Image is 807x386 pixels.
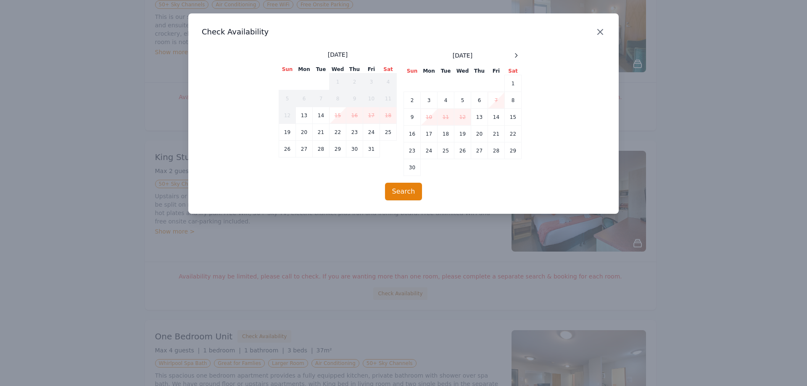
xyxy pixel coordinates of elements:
td: 29 [330,141,346,158]
td: 27 [471,142,488,159]
td: 17 [421,126,438,142]
th: Tue [438,67,454,75]
td: 13 [296,107,313,124]
td: 21 [488,126,505,142]
td: 22 [330,124,346,141]
td: 15 [330,107,346,124]
td: 4 [380,74,397,90]
td: 8 [505,92,522,109]
td: 23 [404,142,421,159]
th: Sat [380,66,397,74]
td: 13 [471,109,488,126]
td: 26 [454,142,471,159]
th: Wed [330,66,346,74]
td: 10 [421,109,438,126]
td: 3 [363,74,380,90]
td: 1 [505,75,522,92]
span: [DATE] [328,50,348,59]
span: [DATE] [453,51,472,60]
td: 19 [454,126,471,142]
th: Tue [313,66,330,74]
td: 20 [471,126,488,142]
td: 28 [313,141,330,158]
td: 14 [313,107,330,124]
td: 30 [404,159,421,176]
td: 18 [380,107,397,124]
td: 28 [488,142,505,159]
td: 9 [346,90,363,107]
th: Thu [346,66,363,74]
td: 18 [438,126,454,142]
td: 11 [380,90,397,107]
td: 31 [363,141,380,158]
th: Thu [471,67,488,75]
td: 26 [279,141,296,158]
td: 12 [454,109,471,126]
td: 6 [471,92,488,109]
td: 9 [404,109,421,126]
td: 23 [346,124,363,141]
td: 24 [363,124,380,141]
td: 16 [404,126,421,142]
th: Fri [363,66,380,74]
td: 30 [346,141,363,158]
button: Search [385,183,422,200]
td: 2 [346,74,363,90]
td: 17 [363,107,380,124]
th: Mon [296,66,313,74]
th: Mon [421,67,438,75]
td: 5 [279,90,296,107]
td: 14 [488,109,505,126]
th: Sun [279,66,296,74]
th: Sun [404,67,421,75]
th: Fri [488,67,505,75]
td: 24 [421,142,438,159]
td: 10 [363,90,380,107]
td: 29 [505,142,522,159]
td: 21 [313,124,330,141]
td: 22 [505,126,522,142]
td: 12 [279,107,296,124]
td: 11 [438,109,454,126]
td: 1 [330,74,346,90]
td: 19 [279,124,296,141]
td: 25 [438,142,454,159]
th: Sat [505,67,522,75]
td: 6 [296,90,313,107]
h3: Check Availability [202,27,605,37]
td: 7 [488,92,505,109]
td: 8 [330,90,346,107]
th: Wed [454,67,471,75]
td: 16 [346,107,363,124]
td: 2 [404,92,421,109]
td: 3 [421,92,438,109]
td: 15 [505,109,522,126]
td: 5 [454,92,471,109]
td: 27 [296,141,313,158]
td: 4 [438,92,454,109]
td: 7 [313,90,330,107]
td: 25 [380,124,397,141]
td: 20 [296,124,313,141]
